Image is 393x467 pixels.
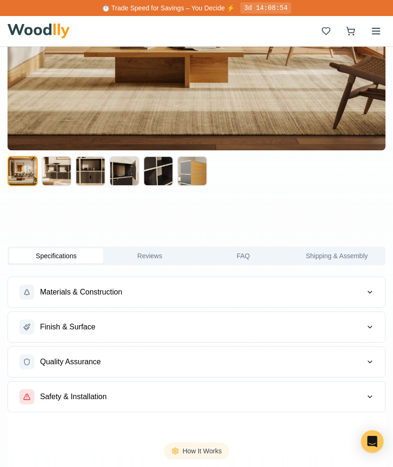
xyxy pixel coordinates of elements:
button: Finish & Surface [8,312,385,342]
div: Open Intercom Messenger [361,430,384,453]
button: Reviews [103,248,197,263]
span: Finish & Surface [40,321,95,333]
span: Safety & Installation [40,391,106,402]
button: Shipping & Assembly [290,248,384,263]
button: FAQ [196,248,290,263]
span: Materials & Construction [40,287,122,298]
span: How It Works [183,446,222,456]
span: Quality Assurance [40,356,101,368]
img: Woodlly [8,24,70,39]
span: ⏱️ Trade Speed for Savings – You Decide ⚡ [102,4,235,12]
button: Specifications [9,248,103,263]
button: Quality Assurance [8,347,385,377]
button: Safety & Installation [8,382,385,412]
div: 3d 14:08:54 [240,2,291,14]
button: Materials & Construction [8,277,385,307]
